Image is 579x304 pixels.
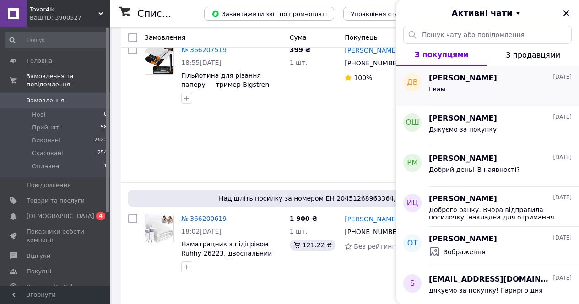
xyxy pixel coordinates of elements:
[145,45,174,75] a: Фото товару
[27,212,94,220] span: [DEMOGRAPHIC_DATA]
[27,181,71,189] span: Повідомлення
[553,113,572,121] span: [DATE]
[429,234,497,245] span: [PERSON_NAME]
[396,146,579,187] button: РМ[PERSON_NAME][DATE]Добрий день! В наявності?
[396,187,579,227] button: ИЦ[PERSON_NAME][DATE]Доброго ранку. Вчора відправила посилочку, накладна для отримання 2045126585...
[181,228,222,235] span: 18:02[DATE]
[487,44,579,66] button: З продавцями
[345,214,398,224] a: [PERSON_NAME]
[429,287,543,294] span: дякуємо за покупку! Гарнрго дня
[132,194,559,203] span: Надішліть посилку за номером ЕН 20451268963364, щоб отримати оплату
[27,228,85,244] span: Показники роботи компанії
[145,46,173,74] img: Фото товару
[27,96,65,105] span: Замовлення
[396,227,579,267] button: ОТ[PERSON_NAME][DATE]Зображення
[343,57,404,69] div: [PHONE_NUMBER]
[145,214,173,243] img: Фото товару
[181,215,227,222] a: № 366200619
[30,14,110,22] div: Ваш ID: 3900527
[553,274,572,282] span: [DATE]
[32,149,63,157] span: Скасовані
[429,126,497,133] span: Дякуємо за покупку
[407,238,417,249] span: ОТ
[396,44,487,66] button: З покупцями
[396,106,579,146] button: ОШ[PERSON_NAME][DATE]Дякуємо за покупку
[553,194,572,202] span: [DATE]
[27,252,50,260] span: Відгуки
[429,274,551,285] span: [EMAIL_ADDRESS][DOMAIN_NAME]
[290,228,308,235] span: 1 шт.
[429,73,497,84] span: [PERSON_NAME]
[290,240,335,251] div: 121.22 ₴
[345,34,377,41] span: Покупець
[27,283,76,291] span: Каталог ProSale
[407,158,417,168] span: РМ
[32,123,60,132] span: Прийняті
[181,240,272,257] a: Наматрацник з підігрівом Ruhhy 26223, двоспальний
[429,154,497,164] span: [PERSON_NAME]
[345,46,398,55] a: [PERSON_NAME]
[5,32,108,48] input: Пошук
[290,59,308,66] span: 1 шт.
[101,123,107,132] span: 58
[211,10,327,18] span: Завантажити звіт по пром-оплаті
[396,66,579,106] button: ДВ[PERSON_NAME][DATE]І вам
[32,136,60,144] span: Виконані
[145,214,174,243] a: Фото товару
[94,136,107,144] span: 2623
[403,26,572,44] input: Пошук чату або повідомлення
[451,7,512,19] span: Активні чати
[290,34,307,41] span: Cума
[415,50,469,59] span: З покупцями
[343,225,404,238] div: [PHONE_NUMBER]
[27,267,51,276] span: Покупці
[181,72,269,97] a: Гільйотина для різання паперу — тример Bigstren 6074
[104,162,107,171] span: 1
[290,46,311,53] span: 399 ₴
[181,46,227,53] a: № 366207519
[351,11,421,17] span: Управління статусами
[444,247,486,256] span: Зображення
[561,8,572,19] button: Закрити
[410,278,415,289] span: s
[429,85,445,93] span: І вам
[181,59,222,66] span: 18:55[DATE]
[97,149,107,157] span: 254
[553,234,572,242] span: [DATE]
[429,194,497,204] span: [PERSON_NAME]
[429,166,520,173] span: Добрий день! В наявності?
[407,77,417,88] span: ДВ
[406,117,419,128] span: ОШ
[343,7,428,21] button: Управління статусами
[422,7,553,19] button: Активні чати
[104,111,107,119] span: 0
[506,51,560,59] span: З продавцями
[145,34,185,41] span: Замовлення
[354,74,372,81] span: 100%
[30,5,98,14] span: Tovar4ik
[96,212,105,220] span: 4
[354,243,399,250] span: Без рейтингу
[27,197,85,205] span: Товари та послуги
[27,57,52,65] span: Головна
[27,72,110,89] span: Замовлення та повідомлення
[429,206,559,221] span: Доброго ранку. Вчора відправила посилочку, накладна для отримання 20451265859686. Сьогодні буде у...
[32,111,45,119] span: Нові
[32,162,61,171] span: Оплачені
[137,8,230,19] h1: Список замовлень
[407,198,418,208] span: ИЦ
[290,215,318,222] span: 1 900 ₴
[429,113,497,124] span: [PERSON_NAME]
[553,73,572,81] span: [DATE]
[204,7,334,21] button: Завантажити звіт по пром-оплаті
[553,154,572,161] span: [DATE]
